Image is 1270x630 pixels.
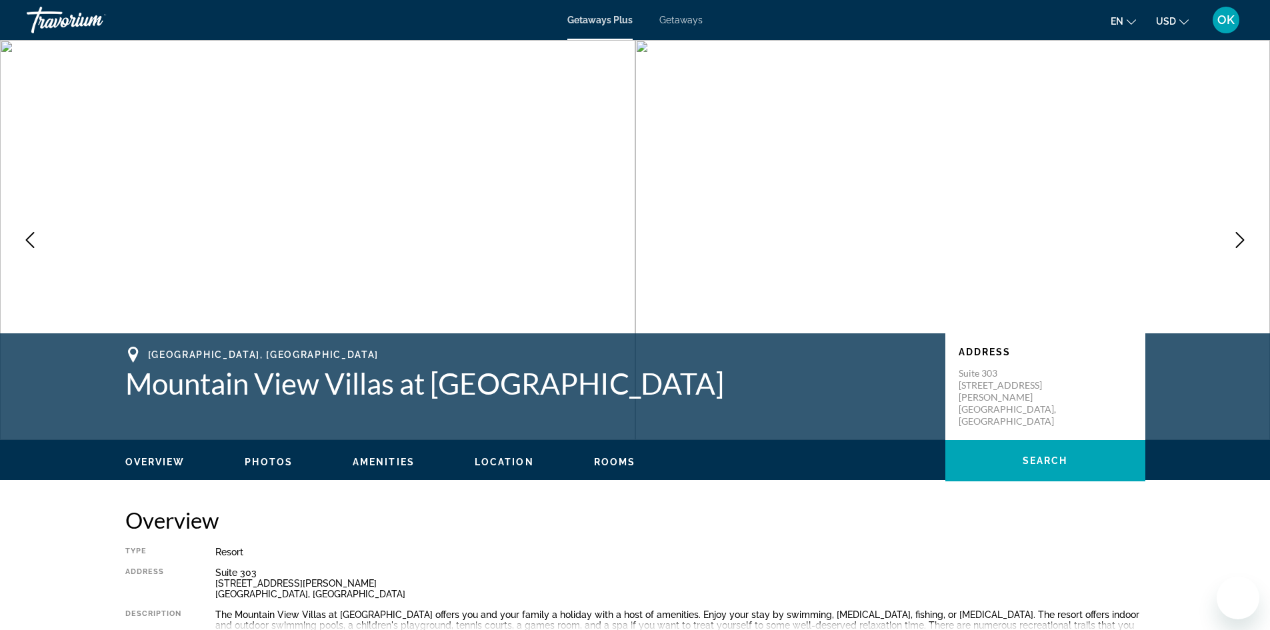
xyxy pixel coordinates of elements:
button: Amenities [353,456,415,468]
div: Address [125,567,182,599]
div: Type [125,547,182,557]
button: Rooms [594,456,636,468]
button: Location [475,456,534,468]
span: Search [1023,455,1068,466]
iframe: Button to launch messaging window [1217,577,1259,619]
span: en [1111,16,1123,27]
h2: Overview [125,507,1145,533]
button: User Menu [1209,6,1243,34]
span: Amenities [353,457,415,467]
div: Resort [215,547,1145,557]
span: OK [1217,13,1235,27]
button: Previous image [13,223,47,257]
button: Change currency [1156,11,1189,31]
span: USD [1156,16,1176,27]
a: Travorium [27,3,160,37]
p: Address [959,347,1132,357]
span: Rooms [594,457,636,467]
button: Next image [1223,223,1257,257]
span: [GEOGRAPHIC_DATA], [GEOGRAPHIC_DATA] [148,349,379,360]
button: Photos [245,456,293,468]
button: Search [945,440,1145,481]
a: Getaways [659,15,703,25]
div: Suite 303 [STREET_ADDRESS][PERSON_NAME] [GEOGRAPHIC_DATA], [GEOGRAPHIC_DATA] [215,567,1145,599]
a: Getaways Plus [567,15,633,25]
span: Photos [245,457,293,467]
p: Suite 303 [STREET_ADDRESS][PERSON_NAME] [GEOGRAPHIC_DATA], [GEOGRAPHIC_DATA] [959,367,1065,427]
button: Overview [125,456,185,468]
span: Overview [125,457,185,467]
button: Change language [1111,11,1136,31]
h1: Mountain View Villas at [GEOGRAPHIC_DATA] [125,366,932,401]
span: Location [475,457,534,467]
